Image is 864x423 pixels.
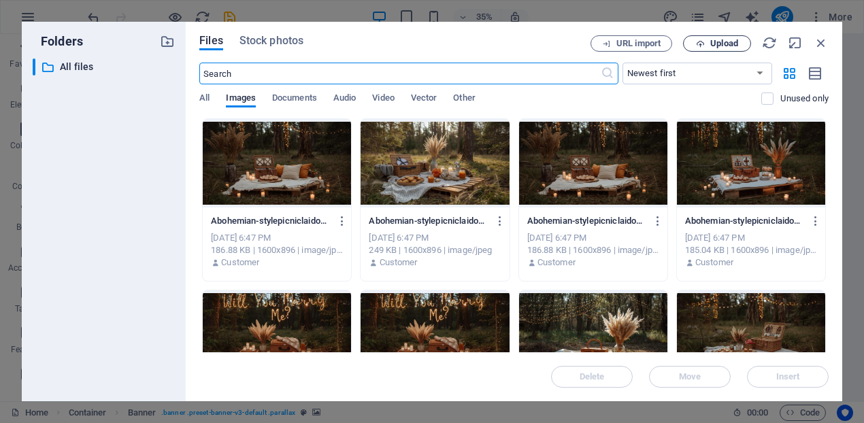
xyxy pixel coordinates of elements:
[710,39,738,48] span: Upload
[814,35,829,50] i: Close
[239,33,303,49] span: Stock photos
[211,232,343,244] div: [DATE] 6:47 PM
[685,244,817,256] div: 185.04 KB | 1600x896 | image/jpeg
[372,90,394,109] span: Video
[685,232,817,244] div: [DATE] 6:47 PM
[380,256,418,269] p: Customer
[683,35,751,52] button: Upload
[369,215,488,227] p: Abohemian-stylepicniclaidoutonwoodenpalletsinasereneforestsettingbathedinthegentlelightofasunnyda...
[788,35,803,50] i: Minimize
[762,35,777,50] i: Reload
[685,215,805,227] p: Abohemian-stylepicniclaidoutonwoodenpalletsinasereneforestsettingilluminatedbythesoftglowoftwinkl...
[211,215,331,227] p: Abohemian-stylepicniclaidoutonwoodenpalletsinasereneforestsettingilluminatedbythesoftglowoftwinkl...
[527,232,659,244] div: [DATE] 6:47 PM
[453,90,475,109] span: Other
[33,33,83,50] p: Folders
[527,244,659,256] div: 186.88 KB | 1600x896 | image/jpeg
[591,35,672,52] button: URL import
[211,244,343,256] div: 186.88 KB | 1600x896 | image/jpeg
[160,34,175,49] i: Create new folder
[616,39,661,48] span: URL import
[780,92,829,105] p: Displays only files that are not in use on the website. Files added during this session can still...
[199,90,210,109] span: All
[199,63,600,84] input: Search
[369,232,501,244] div: [DATE] 6:47 PM
[527,215,647,227] p: Abohemian-stylepicniclaidoutonwoodenpalletsinasereneforestsettingilluminatedbythesoftglowoftwinkl...
[695,256,733,269] p: Customer
[369,244,501,256] div: 249 KB | 1600x896 | image/jpeg
[226,90,256,109] span: Images
[60,59,150,75] p: All files
[33,58,35,75] div: ​
[411,90,437,109] span: Vector
[199,33,223,49] span: Files
[537,256,576,269] p: Customer
[333,90,356,109] span: Audio
[221,256,259,269] p: Customer
[272,90,317,109] span: Documents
